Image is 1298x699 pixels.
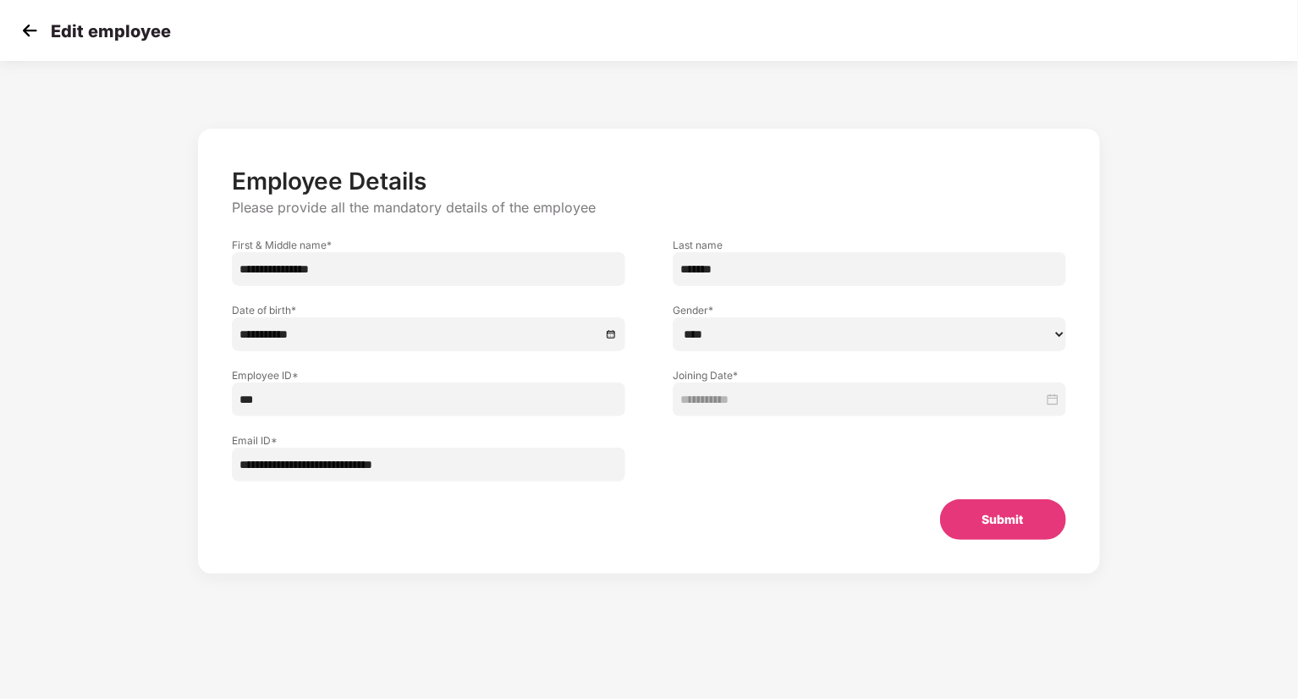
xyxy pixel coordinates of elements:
[232,199,1065,217] p: Please provide all the mandatory details of the employee
[940,499,1066,540] button: Submit
[673,238,1066,252] label: Last name
[232,433,625,448] label: Email ID
[232,303,625,317] label: Date of birth
[232,167,1065,195] p: Employee Details
[232,238,625,252] label: First & Middle name
[232,368,625,383] label: Employee ID
[673,303,1066,317] label: Gender
[51,21,171,41] p: Edit employee
[17,18,42,43] img: svg+xml;base64,PHN2ZyB4bWxucz0iaHR0cDovL3d3dy53My5vcmcvMjAwMC9zdmciIHdpZHRoPSIzMCIgaGVpZ2h0PSIzMC...
[673,368,1066,383] label: Joining Date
